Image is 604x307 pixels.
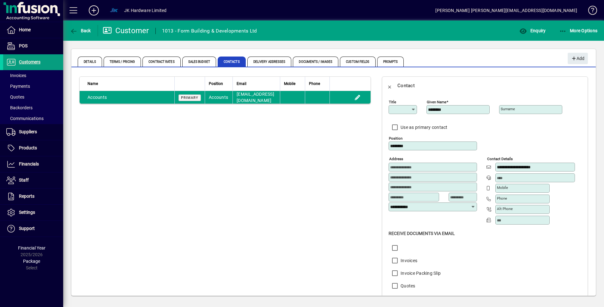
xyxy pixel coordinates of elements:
[3,81,63,92] a: Payments
[237,80,246,87] span: Email
[142,57,180,67] span: Contract Rates
[247,57,292,67] span: Delivery Addresses
[558,25,599,36] button: More Options
[78,57,102,67] span: Details
[497,207,513,211] mat-label: Alt Phone
[435,5,577,15] div: [PERSON_NAME] [PERSON_NAME][EMAIL_ADDRESS][DOMAIN_NAME]
[162,26,257,36] div: 1013 - Form Building & Developments Ltd
[181,96,198,100] span: Primary
[340,57,375,67] span: Custom Fields
[70,28,91,33] span: Back
[19,210,35,215] span: Settings
[18,245,45,250] span: Financial Year
[19,161,39,166] span: Financials
[284,80,301,87] div: Mobile
[3,22,63,38] a: Home
[205,91,233,104] td: Accounts
[6,84,30,89] span: Payments
[68,25,93,36] button: Back
[19,59,40,64] span: Customers
[309,80,320,87] span: Phone
[209,80,229,87] div: Position
[3,113,63,124] a: Communications
[19,145,37,150] span: Products
[284,80,295,87] span: Mobile
[104,57,141,67] span: Terms / Pricing
[6,73,26,78] span: Invoices
[63,25,98,36] app-page-header-button: Back
[23,259,40,264] span: Package
[583,1,596,22] a: Knowledge Base
[399,270,441,276] label: Invoice Packing Slip
[377,57,404,67] span: Prompts
[571,53,584,64] span: Add
[497,196,507,201] mat-label: Phone
[209,80,223,87] span: Position
[124,5,166,15] div: JK Hardware Limited
[3,221,63,237] a: Support
[6,94,24,99] span: Quotes
[19,178,29,183] span: Staff
[19,129,37,134] span: Suppliers
[3,124,63,140] a: Suppliers
[389,136,402,141] mat-label: Position
[399,124,448,130] label: Use as primary contact
[309,80,326,87] div: Phone
[399,257,417,264] label: Invoices
[568,53,588,64] button: Add
[88,80,171,87] div: Name
[88,95,107,100] span: Accounts
[3,205,63,220] a: Settings
[397,81,415,91] div: Contact
[293,57,338,67] span: Documents / Images
[3,70,63,81] a: Invoices
[6,116,44,121] span: Communications
[237,80,276,87] div: Email
[19,226,35,231] span: Support
[3,156,63,172] a: Financials
[88,80,98,87] span: Name
[237,92,274,103] span: [EMAIL_ADDRESS][DOMAIN_NAME]
[3,38,63,54] a: POS
[19,194,34,199] span: Reports
[218,57,246,67] span: Contacts
[103,26,149,36] div: Customer
[104,5,124,16] button: Profile
[382,78,397,93] button: Back
[427,100,446,104] mat-label: Given name
[3,102,63,113] a: Backorders
[6,105,33,110] span: Backorders
[3,189,63,204] a: Reports
[389,100,396,104] mat-label: Title
[19,27,31,32] span: Home
[501,107,515,111] mat-label: Surname
[3,140,63,156] a: Products
[497,185,508,190] mat-label: Mobile
[3,92,63,102] a: Quotes
[3,172,63,188] a: Staff
[399,283,415,289] label: Quotes
[399,295,424,302] label: Statements
[518,25,547,36] button: Enquiry
[559,28,598,33] span: More Options
[84,5,104,16] button: Add
[182,57,216,67] span: Sales Budget
[519,28,546,33] span: Enquiry
[19,43,27,48] span: POS
[389,231,455,236] span: Receive Documents Via Email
